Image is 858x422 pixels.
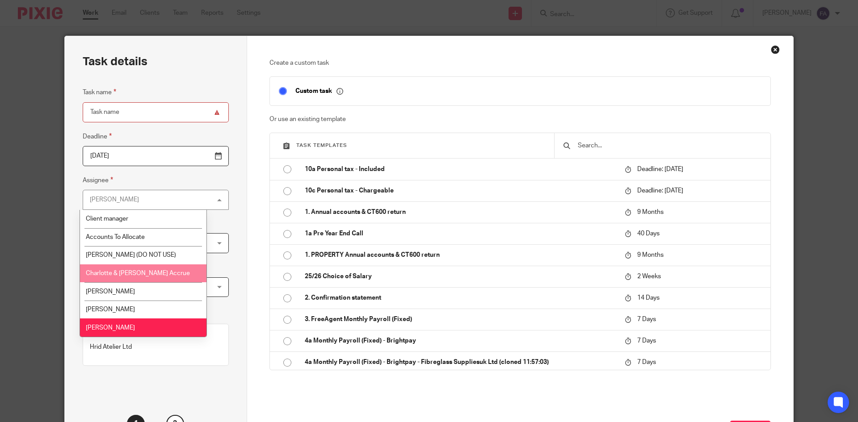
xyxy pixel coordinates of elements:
[86,252,176,258] span: [PERSON_NAME] (DO NOT USE)
[86,288,135,295] span: [PERSON_NAME]
[86,270,190,276] span: Charlotte & [PERSON_NAME] Accrue
[83,102,229,122] input: Task name
[295,87,343,95] p: Custom task
[83,54,147,69] h2: Task details
[637,316,656,322] span: 7 Days
[305,336,616,345] p: 4a Monthly Payroll (Fixed) - Brightpay
[637,166,683,172] span: Deadline: [DATE]
[83,131,112,142] label: Deadline
[305,229,616,238] p: 1a Pre Year End Call
[637,230,660,237] span: 40 Days
[637,188,683,194] span: Deadline: [DATE]
[305,293,616,302] p: 2. Confirmation statement
[637,295,660,301] span: 14 Days
[305,165,616,174] p: 10a Personal tax - Included
[305,315,616,324] p: 3. FreeAgent Monthly Payroll (Fixed)
[305,272,616,281] p: 25/26 Choice of Salary
[637,252,664,258] span: 9 Months
[90,343,222,351] p: Hrid Atelier Ltd
[83,175,113,185] label: Assignee
[305,186,616,195] p: 10c Personal tax - Chargeable
[269,115,771,124] p: Or use an existing template
[90,196,139,203] div: [PERSON_NAME]
[83,146,229,166] input: Pick a date
[83,87,116,97] label: Task name
[637,209,664,215] span: 9 Months
[305,251,616,259] p: 1. PROPERTY Annual accounts & CT600 return
[86,306,135,313] span: [PERSON_NAME]
[86,325,135,331] span: [PERSON_NAME]
[86,216,128,222] span: Client manager
[86,234,145,240] span: Accounts To Allocate
[577,141,761,150] input: Search...
[296,143,347,148] span: Task templates
[637,338,656,344] span: 7 Days
[269,58,771,67] p: Create a custom task
[771,45,780,54] div: Close this dialog window
[637,273,661,280] span: 2 Weeks
[305,208,616,217] p: 1. Annual accounts & CT600 return
[637,359,656,365] span: 7 Days
[305,358,616,367] p: 4a Monthly Payroll (Fixed) - Brightpay - Fibreglass Suppliesuk Ltd (cloned 11:57:03)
